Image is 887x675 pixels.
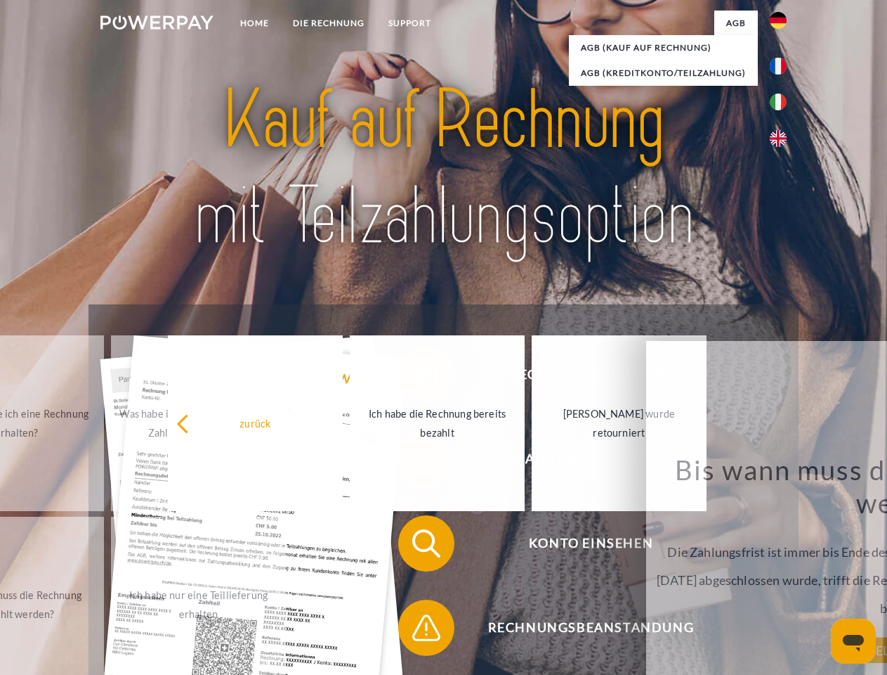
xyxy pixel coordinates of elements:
[569,35,758,60] a: AGB (Kauf auf Rechnung)
[770,130,787,147] img: en
[419,600,763,656] span: Rechnungsbeanstandung
[398,600,763,656] button: Rechnungsbeanstandung
[540,404,698,442] div: [PERSON_NAME] wurde retourniert
[358,404,516,442] div: Ich habe die Rechnung bereits bezahlt
[409,526,444,561] img: qb_search.svg
[119,586,277,624] div: Ich habe nur eine Teillieferung erhalten
[176,413,334,432] div: zurück
[770,58,787,75] img: fr
[281,11,376,36] a: DIE RECHNUNG
[831,619,876,664] iframe: Schaltfläche zum Öffnen des Messaging-Fensters
[228,11,281,36] a: Home
[398,515,763,572] button: Konto einsehen
[100,15,213,30] img: logo-powerpay-white.svg
[409,610,444,645] img: qb_warning.svg
[134,67,753,269] img: title-powerpay_de.svg
[714,11,758,36] a: agb
[111,335,286,511] a: Was habe ich noch offen, ist meine Zahlung eingegangen?
[419,515,763,572] span: Konto einsehen
[770,12,787,29] img: de
[770,94,787,110] img: it
[376,11,443,36] a: SUPPORT
[569,60,758,86] a: AGB (Kreditkonto/Teilzahlung)
[119,404,277,442] div: Was habe ich noch offen, ist meine Zahlung eingegangen?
